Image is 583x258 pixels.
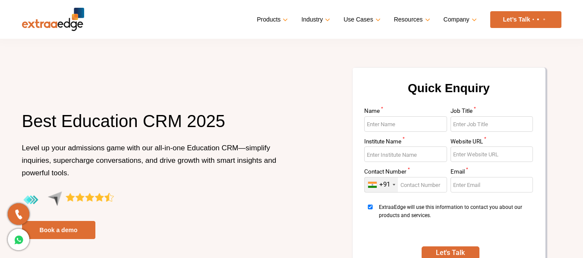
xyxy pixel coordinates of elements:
[451,116,533,132] input: Enter Job Title
[364,177,447,193] input: Enter Contact Number
[364,205,376,209] input: ExtraaEdge will use this information to contact you about our products and services.
[379,203,530,236] span: ExtraaEdge will use this information to contact you about our products and services.
[444,13,475,26] a: Company
[364,116,447,132] input: Enter Name
[451,146,533,162] input: Enter Website URL
[22,144,277,177] span: Level up your admissions game with our all-in-one Education CRM—simplify inquiries, supercharge c...
[364,169,447,177] label: Contact Number
[364,146,447,162] input: Enter Institute Name
[451,169,533,177] label: Email
[364,108,447,116] label: Name
[22,191,114,209] img: aggregate-rating-by-users
[343,13,378,26] a: Use Cases
[364,139,447,147] label: Institute Name
[365,177,398,192] div: India (भारत): +91
[301,13,328,26] a: Industry
[257,13,286,26] a: Products
[363,78,535,108] h2: Quick Enquiry
[451,139,533,147] label: Website URL
[22,110,285,142] h1: Best Education CRM 2025
[394,13,429,26] a: Resources
[22,221,95,239] a: Book a demo
[490,11,561,28] a: Let’s Talk
[451,108,533,116] label: Job Title
[379,180,390,189] div: +91
[451,177,533,193] input: Enter Email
